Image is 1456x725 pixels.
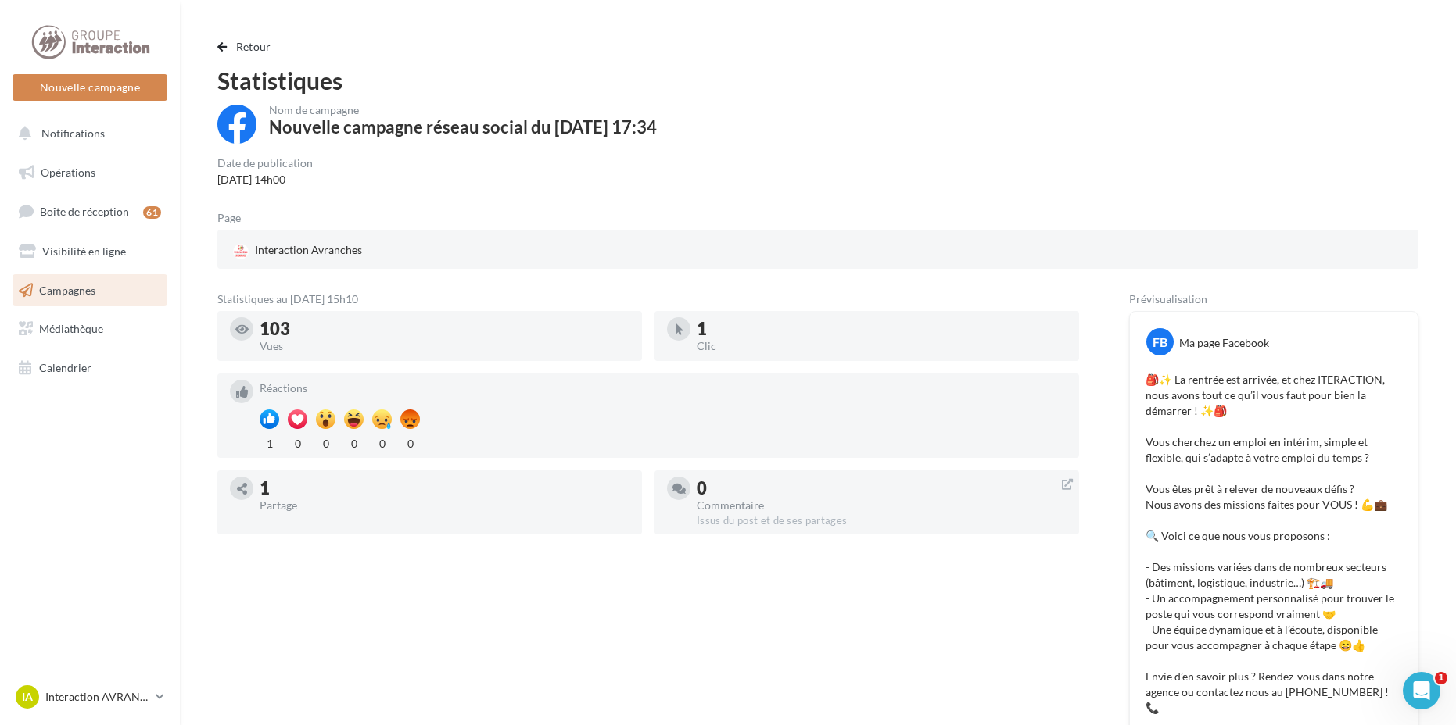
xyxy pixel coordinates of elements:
div: Ma page Facebook [1179,335,1269,351]
div: 103 [260,320,629,337]
a: Calendrier [9,352,170,384]
a: Interaction Avranches [230,239,622,262]
span: Calendrier [39,361,91,374]
a: Visibilité en ligne [9,235,170,268]
div: Vues [260,341,629,352]
span: Boîte de réception [40,205,129,218]
a: IA Interaction AVRANCHES [13,682,167,712]
span: Médiathèque [39,322,103,335]
div: 0 [316,433,335,452]
div: 1 [697,320,1067,337]
span: IA [22,689,33,705]
p: Interaction AVRANCHES [45,689,149,705]
span: Visibilité en ligne [42,245,126,258]
div: Prévisualisation [1129,294,1418,305]
button: Nouvelle campagne [13,74,167,101]
span: 1 [1435,672,1447,684]
div: 1 [260,480,629,497]
div: [DATE] 14h00 [217,172,313,187]
div: Statistiques [217,69,1418,92]
div: 0 [344,433,364,452]
div: 1 [260,433,279,452]
div: Page [217,212,253,223]
iframe: Intercom live chat [1403,672,1440,709]
div: Clic [697,341,1067,352]
div: Nouvelle campagne réseau social du [DATE] 17:34 [269,119,657,136]
div: Date de publication [217,158,313,169]
button: Retour [217,37,278,56]
span: Opérations [41,166,95,179]
div: FB [1146,328,1174,355]
div: Issus du post et de ses partages [697,514,1067,528]
div: Statistiques au [DATE] 15h10 [217,294,1079,305]
span: Notifications [41,127,105,140]
span: Campagnes [39,283,95,296]
div: 0 [697,480,1067,497]
a: Médiathèque [9,312,170,345]
button: Notifications [9,117,164,150]
div: 61 [143,206,161,219]
div: 0 [372,433,392,452]
span: Retour [236,40,271,53]
div: 0 [400,433,420,452]
div: Réactions [260,383,1067,394]
div: Interaction Avranches [230,239,365,262]
a: Campagnes [9,274,170,307]
a: Opérations [9,156,170,189]
div: 0 [288,433,307,452]
div: Commentaire [697,500,1067,511]
a: Boîte de réception61 [9,195,170,228]
div: Partage [260,500,629,511]
div: Nom de campagne [269,105,657,116]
